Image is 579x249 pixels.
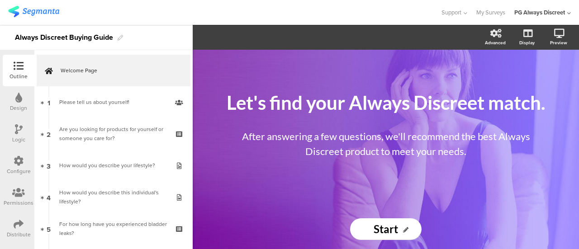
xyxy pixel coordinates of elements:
div: Please tell us about yourself! [59,98,167,107]
div: Always Discreet Buying Guide [15,30,113,45]
div: Outline [9,72,28,80]
div: Permissions [4,199,33,207]
div: For how long have you experienced bladder leaks? [59,220,167,238]
div: Design [10,104,27,112]
a: 4 How would you describe this individual's lifestyle? [37,181,190,213]
p: After answering a few questions, we'll recommend the best Always Discreet product to meet your ne... [228,129,544,159]
img: segmanta logo [8,6,59,17]
div: Advanced [485,39,506,46]
div: PG Always Discreet [514,8,565,17]
div: Display [519,39,535,46]
div: How would you describe your lifestyle? [59,161,167,170]
span: 3 [47,160,51,170]
div: How would you describe this individual's lifestyle? [59,188,167,206]
span: Welcome Page [61,66,176,75]
span: Support [441,8,461,17]
a: 1 Please tell us about yourself! [37,86,190,118]
input: Start [350,218,422,240]
div: Distribute [7,230,31,239]
a: Welcome Page [37,55,190,86]
span: 1 [47,97,50,107]
div: Configure [7,167,31,175]
span: 4 [47,192,51,202]
div: Are you looking for products for yourself or someone you care for? [59,125,167,143]
a: 5 For how long have you experienced bladder leaks? [37,213,190,244]
div: Preview [550,39,567,46]
a: 2 Are you looking for products for yourself or someone you care for? [37,118,190,150]
span: 2 [47,129,51,139]
span: Let's find your Always Discreet match. [227,91,545,114]
div: Logic [12,136,25,144]
span: 5 [47,224,51,234]
a: 3 How would you describe your lifestyle? [37,150,190,181]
